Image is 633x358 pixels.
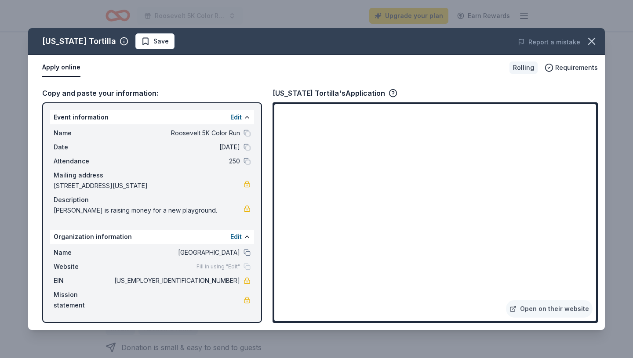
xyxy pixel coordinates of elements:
[273,87,397,99] div: [US_STATE] Tortilla's Application
[230,231,242,242] button: Edit
[54,275,113,286] span: EIN
[42,58,80,77] button: Apply online
[54,181,244,191] span: [STREET_ADDRESS][US_STATE]
[555,62,598,73] span: Requirements
[113,275,240,286] span: [US_EMPLOYER_IDENTIFICATION_NUMBER]
[54,289,113,311] span: Mission statement
[54,128,113,138] span: Name
[518,37,580,47] button: Report a mistake
[196,263,240,270] span: Fill in using "Edit"
[509,61,538,74] div: Rolling
[54,195,251,205] div: Description
[545,62,598,73] button: Requirements
[42,87,262,99] div: Copy and paste your information:
[153,36,169,47] span: Save
[54,156,113,166] span: Attendance
[506,300,593,318] a: Open on their website
[50,110,254,124] div: Event information
[113,128,240,138] span: Roosevelt 5K Color Run
[230,112,242,123] button: Edit
[50,230,254,244] div: Organization information
[54,142,113,152] span: Date
[113,156,240,166] span: 250
[54,205,244,216] span: [PERSON_NAME] is raising money for a new playground.
[54,247,113,258] span: Name
[113,247,240,258] span: [GEOGRAPHIC_DATA]
[135,33,175,49] button: Save
[54,170,251,181] div: Mailing address
[54,261,113,272] span: Website
[42,34,116,48] div: [US_STATE] Tortilla
[113,142,240,152] span: [DATE]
